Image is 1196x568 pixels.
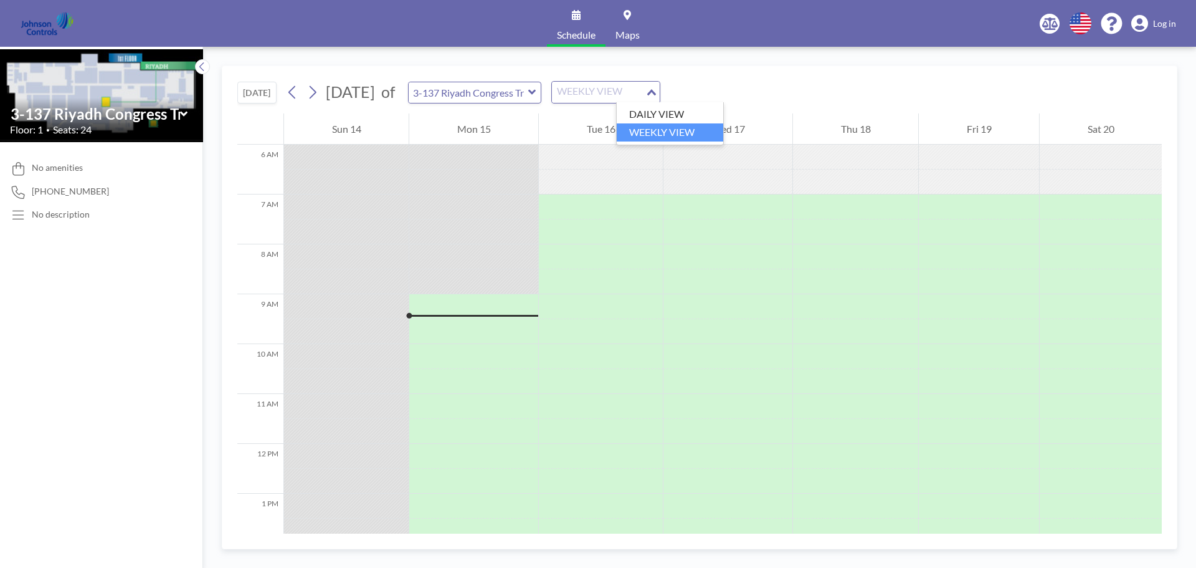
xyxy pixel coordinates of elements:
[10,123,43,136] span: Floor: 1
[46,126,50,134] span: •
[32,162,83,173] span: No amenities
[32,186,109,197] span: [PHONE_NUMBER]
[237,444,283,494] div: 12 PM
[539,113,663,145] div: Tue 16
[663,113,792,145] div: Wed 17
[237,145,283,195] div: 6 AM
[20,11,74,36] img: organization-logo
[32,209,90,220] div: No description
[793,113,918,145] div: Thu 18
[237,82,277,103] button: [DATE]
[237,344,283,394] div: 10 AM
[1040,113,1162,145] div: Sat 20
[381,82,395,102] span: of
[919,113,1039,145] div: Fri 19
[552,82,660,103] div: Search for option
[237,294,283,344] div: 9 AM
[11,105,180,123] input: 3-137 Riyadh Congress Training Room
[1153,18,1176,29] span: Log in
[237,195,283,244] div: 7 AM
[53,123,92,136] span: Seats: 24
[409,113,538,145] div: Mon 15
[284,113,409,145] div: Sun 14
[557,30,596,40] span: Schedule
[1131,15,1176,32] a: Log in
[237,494,283,544] div: 1 PM
[326,82,375,101] span: [DATE]
[237,394,283,444] div: 11 AM
[553,84,644,100] input: Search for option
[237,244,283,294] div: 8 AM
[409,82,528,103] input: 3-137 Riyadh Congress Training Room
[615,30,640,40] span: Maps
